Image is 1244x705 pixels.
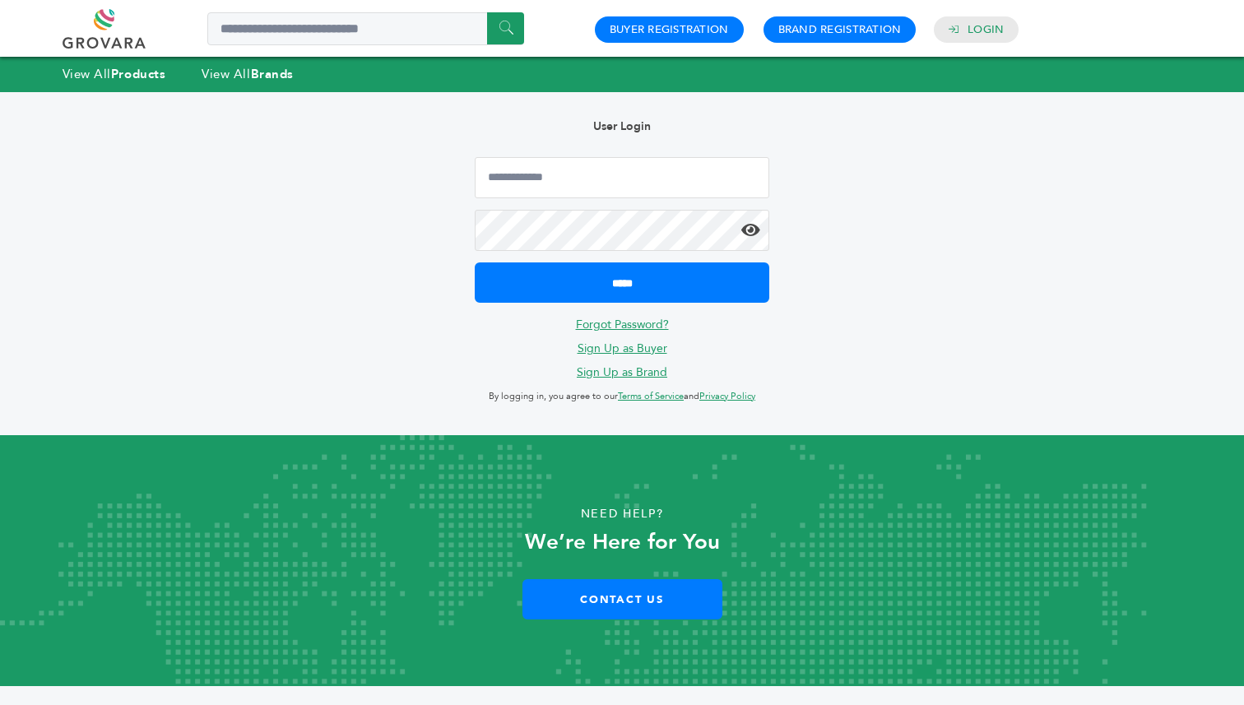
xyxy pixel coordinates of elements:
a: Buyer Registration [610,22,729,37]
a: Privacy Policy [699,390,755,402]
a: Contact Us [522,579,722,619]
p: By logging in, you agree to our and [475,387,769,406]
a: View AllBrands [202,66,294,82]
input: Search a product or brand... [207,12,524,45]
a: View AllProducts [63,66,166,82]
b: User Login [593,118,651,134]
a: Forgot Password? [576,317,669,332]
a: Brand Registration [778,22,902,37]
a: Terms of Service [618,390,684,402]
p: Need Help? [63,502,1182,526]
strong: Products [111,66,165,82]
strong: We’re Here for You [525,527,720,557]
input: Email Address [475,157,769,198]
a: Login [968,22,1004,37]
strong: Brands [251,66,294,82]
input: Password [475,210,769,251]
a: Sign Up as Buyer [578,341,667,356]
a: Sign Up as Brand [577,364,667,380]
